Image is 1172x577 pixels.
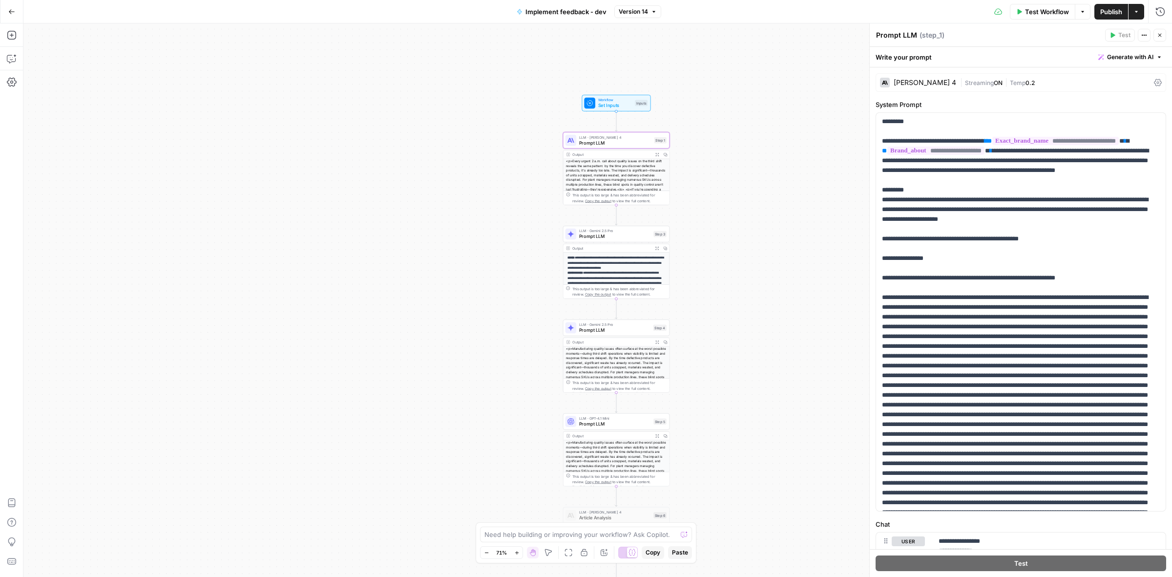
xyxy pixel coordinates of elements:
[1100,7,1122,17] span: Publish
[585,480,611,484] span: Copy the output
[1014,558,1028,568] span: Test
[572,151,651,157] div: Output
[1118,31,1130,40] span: Test
[653,325,667,331] div: Step 4
[598,102,632,109] span: Set Inputs
[615,111,617,131] g: Edge from start to step_1
[579,416,651,421] span: LLM · GPT-4.1 Mini
[563,132,670,205] div: LLM · [PERSON_NAME] 4Prompt LLMStep 1Output<p>Every urgent 2 a.m. call about quality issues on th...
[615,487,617,507] g: Edge from step_5 to step_6
[994,79,1003,86] span: ON
[870,47,1172,67] div: Write your prompt
[1010,79,1025,86] span: Temp
[572,192,667,204] div: This output is too large & has been abbreviated for review. to view the full content.
[525,7,607,17] span: Implement feedback - dev
[653,512,667,518] div: Step 6
[1025,79,1035,86] span: 0.2
[563,413,670,487] div: LLM · GPT-4.1 MiniPrompt LLMStep 5Output<p>Manufacturing quality issues often surface at the wors...
[579,510,651,515] span: LLM · [PERSON_NAME] 4
[668,546,692,559] button: Paste
[876,30,917,40] textarea: Prompt LLM
[876,556,1166,571] button: Test
[572,380,667,391] div: This output is too large & has been abbreviated for review. to view the full content.
[563,95,670,111] div: WorkflowSet InputsInputs
[572,339,651,344] div: Output
[642,546,664,559] button: Copy
[1094,4,1128,20] button: Publish
[579,327,650,334] span: Prompt LLM
[579,233,651,240] span: Prompt LLM
[614,5,661,18] button: Version 14
[635,100,648,107] div: Inputs
[579,228,651,234] span: LLM · Gemini 2.5 Pro
[653,418,667,425] div: Step 5
[892,536,925,546] button: user
[563,320,670,393] div: LLM · Gemini 2.5 ProPrompt LLMStep 4Output<p>Manufacturing quality issues often surface at the wo...
[579,514,651,521] span: Article Analysis
[572,286,667,298] div: This output is too large & has been abbreviated for review. to view the full content.
[585,198,611,202] span: Copy the output
[579,421,651,427] span: Prompt LLM
[585,292,611,296] span: Copy the output
[1025,7,1069,17] span: Test Workflow
[615,299,617,319] g: Edge from step_3 to step_4
[960,77,965,87] span: |
[572,473,667,485] div: This output is too large & has been abbreviated for review. to view the full content.
[1094,51,1166,64] button: Generate with AI
[920,30,944,40] span: ( step_1 )
[598,97,632,103] span: Workflow
[894,79,956,86] div: [PERSON_NAME] 4
[1010,4,1075,20] button: Test Workflow
[579,134,651,140] span: LLM · [PERSON_NAME] 4
[672,548,688,557] span: Paste
[1107,53,1153,62] span: Generate with AI
[876,100,1166,109] label: System Prompt
[1105,29,1135,42] button: Test
[572,245,651,251] div: Output
[653,231,667,237] div: Step 3
[511,4,612,20] button: Implement feedback - dev
[496,549,507,556] span: 71%
[572,433,651,438] div: Output
[965,79,994,86] span: Streaming
[585,386,611,390] span: Copy the output
[615,393,617,413] g: Edge from step_4 to step_5
[654,137,667,144] div: Step 1
[619,7,648,16] span: Version 14
[579,322,650,327] span: LLM · Gemini 2.5 Pro
[563,507,670,524] div: LLM · [PERSON_NAME] 4Article AnalysisStep 6
[615,205,617,225] g: Edge from step_1 to step_3
[1003,77,1010,87] span: |
[646,548,660,557] span: Copy
[876,519,1166,529] label: Chat
[579,139,651,146] span: Prompt LLM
